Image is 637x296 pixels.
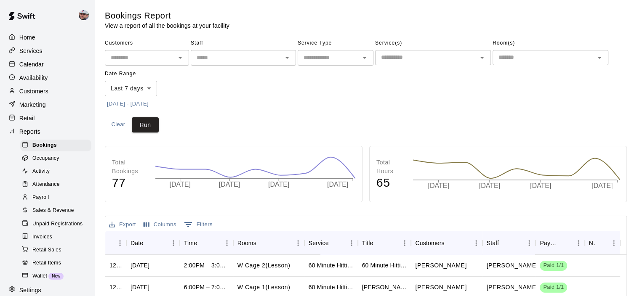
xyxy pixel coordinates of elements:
[19,47,43,55] p: Services
[20,244,91,256] div: Retail Sales
[487,261,538,270] p: Paul Woodley
[373,237,385,249] button: Sort
[105,67,179,81] span: Date Range
[48,274,64,278] span: New
[105,231,126,255] div: ID
[20,257,91,269] div: Retail Items
[362,261,407,270] div: 60 Minute Hitting - Westampton
[444,237,456,249] button: Sort
[7,31,88,44] a: Home
[131,261,149,270] div: Tue, Aug 12, 2025
[114,237,126,249] button: Menu
[540,262,567,270] span: Paid 1/1
[476,52,488,63] button: Open
[109,283,122,291] div: 1284153
[530,182,551,189] tspan: [DATE]
[470,237,482,249] button: Menu
[428,182,449,189] tspan: [DATE]
[143,237,155,249] button: Sort
[191,37,296,50] span: Staff
[197,237,209,249] button: Sort
[77,7,95,24] div: Alec Silverman
[608,237,620,249] button: Menu
[479,182,500,189] tspan: [DATE]
[585,231,621,255] div: Notes
[19,33,35,42] p: Home
[184,261,229,270] div: 2:00PM – 3:00PM
[536,231,584,255] div: Payment
[7,112,88,124] a: Retail
[7,58,88,71] a: Calendar
[596,237,608,249] button: Sort
[182,218,215,231] button: Show filters
[327,181,348,188] tspan: [DATE]
[358,231,411,255] div: Title
[292,237,304,249] button: Menu
[415,231,444,255] div: Customers
[32,154,59,163] span: Occupancy
[112,176,147,190] h4: 77
[19,74,48,82] p: Availability
[233,231,304,255] div: Rooms
[7,45,88,57] a: Services
[32,180,60,189] span: Attendance
[32,206,74,215] span: Sales & Revenue
[32,233,52,241] span: Invoices
[362,231,373,255] div: Title
[487,283,620,292] p: Derek "Boomer" Wickersham
[221,237,233,249] button: Menu
[20,178,95,191] a: Attendance
[376,176,404,190] h4: 65
[309,261,354,270] div: 60 Minute Hitting - Westampton
[20,270,91,282] div: WalletNew
[105,98,151,111] button: [DATE] - [DATE]
[309,283,354,291] div: 60 Minute Hitting - Westampton
[594,52,605,63] button: Open
[411,231,482,255] div: Customers
[398,237,411,249] button: Menu
[141,218,179,231] button: Select columns
[20,218,91,230] div: Unpaid Registrations
[572,237,585,249] button: Menu
[20,191,95,204] a: Payroll
[20,204,95,217] a: Sales & Revenue
[7,71,88,84] div: Availability
[359,52,370,63] button: Open
[20,230,95,243] a: Invoices
[112,158,147,176] p: Total Bookings
[20,270,95,283] a: WalletNew
[7,125,88,138] div: Reports
[20,205,91,217] div: Sales & Revenue
[180,231,233,255] div: Time
[32,141,57,150] span: Bookings
[219,181,240,188] tspan: [DATE]
[20,217,95,230] a: Unpaid Registrations
[540,231,560,255] div: Payment
[19,100,46,109] p: Marketing
[32,220,83,228] span: Unpaid Registrations
[174,52,186,63] button: Open
[19,87,48,95] p: Customers
[256,237,268,249] button: Sort
[20,192,91,203] div: Payroll
[7,98,88,111] a: Marketing
[184,231,197,255] div: Time
[237,261,291,270] p: W Cage 2(Lesson)
[499,237,511,249] button: Sort
[32,167,50,176] span: Activity
[184,283,229,291] div: 6:00PM – 7:00PM
[20,139,95,152] a: Bookings
[170,181,191,188] tspan: [DATE]
[329,237,341,249] button: Sort
[19,114,35,122] p: Retail
[19,60,44,69] p: Calendar
[20,166,91,177] div: Activity
[560,237,572,249] button: Sort
[540,283,567,291] span: Paid 1/1
[7,85,88,98] div: Customers
[19,286,41,294] p: Settings
[19,127,40,136] p: Reports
